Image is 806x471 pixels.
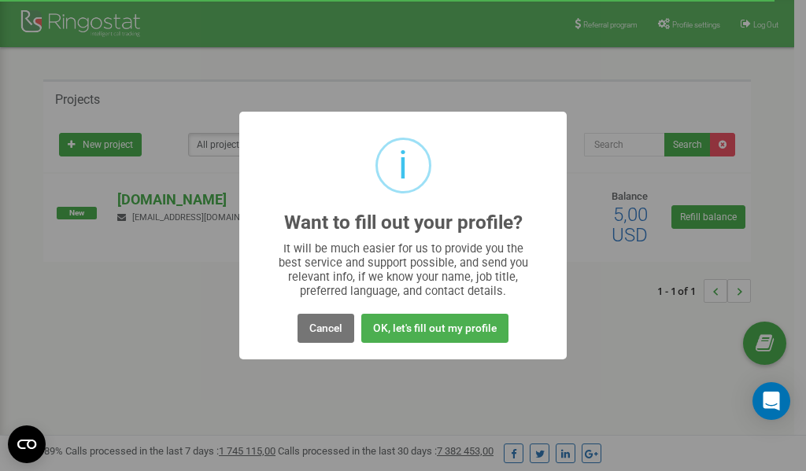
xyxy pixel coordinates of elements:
button: Open CMP widget [8,425,46,463]
div: i [398,140,408,191]
div: It will be much easier for us to provide you the best service and support possible, and send you ... [271,241,536,298]
button: Cancel [298,314,354,343]
h2: Want to fill out your profile? [284,212,523,234]
div: Open Intercom Messenger [752,382,790,420]
button: OK, let's fill out my profile [361,314,508,343]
